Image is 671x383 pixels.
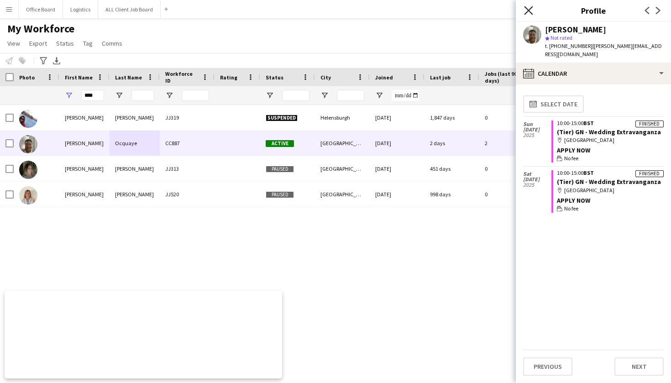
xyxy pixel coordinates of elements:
[51,55,62,66] app-action-btn: Export XLSX
[375,74,393,81] span: Joined
[523,121,551,127] span: Sun
[523,132,551,138] span: 2025
[564,205,578,213] span: No fee
[182,90,209,101] input: Workforce ID Filter Input
[430,74,451,81] span: Last job
[131,90,154,101] input: Last Name Filter Input
[282,90,309,101] input: Status Filter Input
[370,131,425,156] div: [DATE]
[550,34,572,41] span: Not rated
[165,91,173,100] button: Open Filter Menu
[485,70,522,84] span: Jobs (last 90 days)
[479,105,539,130] div: 0
[370,105,425,130] div: [DATE]
[63,0,98,18] button: Logistics
[160,105,215,130] div: JJ319
[102,39,122,47] span: Comms
[315,156,370,181] div: [GEOGRAPHIC_DATA]
[320,91,329,100] button: Open Filter Menu
[165,70,198,84] span: Workforce ID
[160,131,215,156] div: CC887
[7,39,20,47] span: View
[523,127,551,132] span: [DATE]
[52,37,78,49] a: Status
[425,156,479,181] div: 451 days
[557,136,664,144] div: [GEOGRAPHIC_DATA]
[266,191,294,198] span: Paused
[266,166,294,173] span: Paused
[98,0,161,18] button: ALL Client Job Board
[545,42,662,58] span: | [PERSON_NAME][EMAIL_ADDRESS][DOMAIN_NAME]
[635,170,664,177] div: Finished
[7,22,74,36] span: My Workforce
[425,182,479,207] div: 998 days
[392,90,419,101] input: Joined Filter Input
[557,128,661,136] a: (Tier) GN - Wedding Extravanganza
[425,105,479,130] div: 1,847 days
[614,357,664,376] button: Next
[110,131,160,156] div: Ocquaye
[266,140,294,147] span: Active
[523,171,551,177] span: Sat
[59,182,110,207] div: [PERSON_NAME]
[38,55,49,66] app-action-btn: Advanced filters
[110,182,160,207] div: [PERSON_NAME]
[516,5,671,16] h3: Profile
[65,91,73,100] button: Open Filter Menu
[19,110,37,128] img: Jane Murray
[110,105,160,130] div: [PERSON_NAME]
[370,156,425,181] div: [DATE]
[479,156,539,181] div: 0
[557,170,664,176] div: 10:00-15:00
[425,131,479,156] div: 2 days
[29,39,47,47] span: Export
[19,161,37,179] img: Janene Crossley
[479,182,539,207] div: 0
[266,91,274,100] button: Open Filter Menu
[220,74,237,81] span: Rating
[19,0,63,18] button: Office Board
[370,182,425,207] div: [DATE]
[98,37,126,49] a: Comms
[557,121,664,126] div: 10:00-15:00
[545,42,592,49] span: t. [PHONE_NUMBER]
[160,156,215,181] div: JJ313
[564,154,578,163] span: No fee
[26,37,51,49] a: Export
[583,169,594,176] span: BST
[110,156,160,181] div: [PERSON_NAME]
[315,182,370,207] div: [GEOGRAPHIC_DATA]
[266,74,283,81] span: Status
[115,74,142,81] span: Last Name
[79,37,96,49] a: Tag
[557,178,661,186] a: (Tier) GN - Wedding Extravanganza
[635,121,664,127] div: Finished
[516,63,671,84] div: Calendar
[583,120,594,126] span: BST
[545,26,606,34] div: [PERSON_NAME]
[115,91,123,100] button: Open Filter Menu
[375,91,383,100] button: Open Filter Menu
[557,146,664,154] div: APPLY NOW
[81,90,104,101] input: First Name Filter Input
[59,131,110,156] div: [PERSON_NAME]
[479,131,539,156] div: 2
[59,105,110,130] div: [PERSON_NAME]
[320,74,331,81] span: City
[83,39,93,47] span: Tag
[315,131,370,156] div: [GEOGRAPHIC_DATA]
[523,177,551,182] span: [DATE]
[65,74,93,81] span: First Name
[523,182,551,188] span: 2025
[5,291,282,378] iframe: Popup CTA
[266,115,298,121] span: Suspended
[523,95,584,113] button: Select date
[56,39,74,47] span: Status
[337,90,364,101] input: City Filter Input
[315,105,370,130] div: Helensburgh
[19,186,37,205] img: Janet Perry
[59,156,110,181] div: [PERSON_NAME]
[557,196,664,205] div: APPLY NOW
[523,357,572,376] button: Previous
[19,74,35,81] span: Photo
